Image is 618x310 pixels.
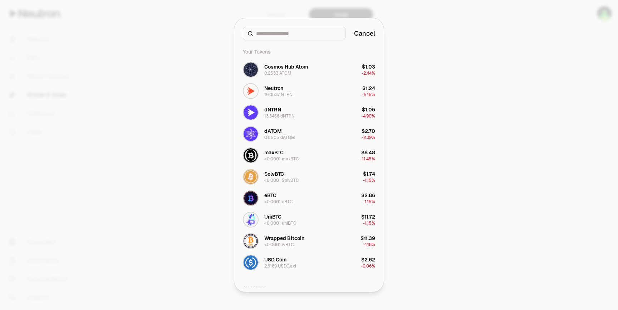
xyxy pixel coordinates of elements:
[239,187,379,209] button: eBTC LogoeBTC<0.0001 eBTC$2.86-1.15%
[244,62,258,77] img: ATOM Logo
[264,192,276,199] div: eBTC
[363,242,375,247] span: -1.18%
[239,145,379,166] button: maxBTC LogomaxBTC<0.0001 maxBTC$8.48-11.45%
[239,252,379,273] button: USDC.axl LogoUSD Coin2.6169 USDC.axl$2.62-0.06%
[360,156,375,162] span: -11.45%
[244,148,258,162] img: maxBTC Logo
[264,220,296,226] div: <0.0001 uniBTC
[264,113,295,119] div: 13.3466 dNTRN
[264,156,299,162] div: <0.0001 maxBTC
[239,230,379,252] button: wBTC LogoWrapped Bitcoin<0.0001 wBTC$11.39-1.18%
[264,92,293,97] div: 16.0537 NTRN
[239,123,379,145] button: dATOM LogodATOM0.5505 dATOM$2.70-2.39%
[362,92,375,97] span: -5.15%
[264,106,281,113] div: dNTRN
[264,213,281,220] div: UniBTC
[362,135,375,140] span: -2.39%
[239,209,379,230] button: uniBTC LogoUniBTC<0.0001 uniBTC$11.72-1.15%
[362,85,375,92] div: $1.24
[264,70,291,76] div: 0.2533 ATOM
[361,192,375,199] div: $2.86
[239,166,379,187] button: SolvBTC LogoSolvBTC<0.0001 SolvBTC$1.74-1.15%
[244,170,258,184] img: SolvBTC Logo
[244,212,258,227] img: uniBTC Logo
[363,177,375,183] span: -1.15%
[354,29,375,39] button: Cancel
[363,199,375,205] span: -1.15%
[239,102,379,123] button: dNTRN LogodNTRN13.3466 dNTRN$1.05-4.90%
[264,256,286,263] div: USD Coin
[361,213,375,220] div: $11.72
[264,263,296,269] div: 2.6169 USDC.axl
[264,149,284,156] div: maxBTC
[264,170,284,177] div: SolvBTC
[361,263,375,269] span: -0.06%
[363,170,375,177] div: $1.74
[264,63,308,70] div: Cosmos Hub Atom
[264,127,282,135] div: dATOM
[244,234,258,248] img: wBTC Logo
[362,106,375,113] div: $1.05
[239,80,379,102] button: NTRN LogoNeutron16.0537 NTRN$1.24-5.15%
[361,149,375,156] div: $8.48
[264,135,295,140] div: 0.5505 dATOM
[239,45,379,59] div: Your Tokens
[244,255,258,270] img: USDC.axl Logo
[264,235,304,242] div: Wrapped Bitcoin
[264,199,293,205] div: <0.0001 eBTC
[362,63,375,70] div: $1.03
[264,242,294,247] div: <0.0001 wBTC
[244,84,258,98] img: NTRN Logo
[360,235,375,242] div: $11.39
[362,127,375,135] div: $2.70
[244,127,258,141] img: dATOM Logo
[362,70,375,76] span: -2.44%
[363,220,375,226] span: -1.15%
[264,177,299,183] div: <0.0001 SolvBTC
[264,85,283,92] div: Neutron
[239,59,379,80] button: ATOM LogoCosmos Hub Atom0.2533 ATOM$1.03-2.44%
[239,280,379,295] div: All Tokens
[361,256,375,263] div: $2.62
[361,113,375,119] span: -4.90%
[244,105,258,120] img: dNTRN Logo
[244,191,258,205] img: eBTC Logo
